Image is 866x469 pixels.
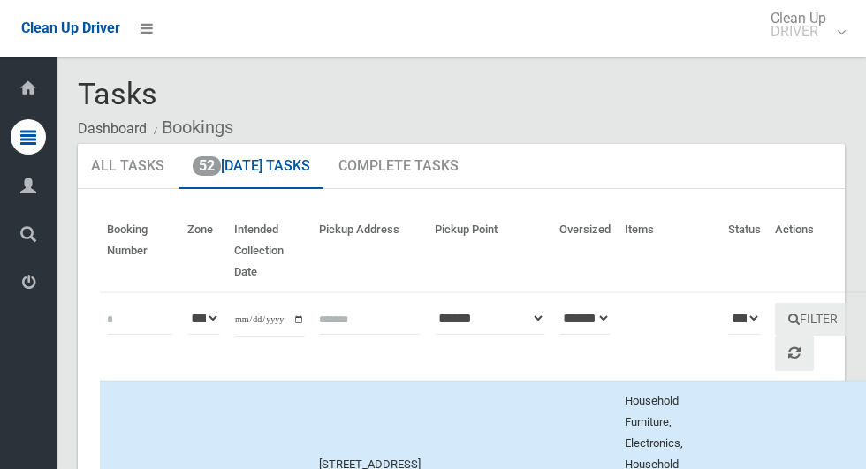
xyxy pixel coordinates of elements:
th: Items [618,210,721,292]
th: Pickup Address [312,210,428,292]
span: 52 [193,156,221,176]
a: Complete Tasks [325,144,472,190]
a: All Tasks [78,144,178,190]
th: Booking Number [100,210,180,292]
th: Pickup Point [428,210,552,292]
span: Clean Up Driver [21,19,120,36]
li: Bookings [149,111,233,144]
span: Clean Up [762,11,844,38]
a: Dashboard [78,120,147,137]
span: Tasks [78,76,157,111]
th: Zone [180,210,227,292]
th: Intended Collection Date [227,210,312,292]
th: Status [721,210,768,292]
a: Clean Up Driver [21,15,120,42]
button: Filter [775,303,851,336]
th: Oversized [552,210,618,292]
a: 52[DATE] Tasks [179,144,323,190]
small: DRIVER [771,25,826,38]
